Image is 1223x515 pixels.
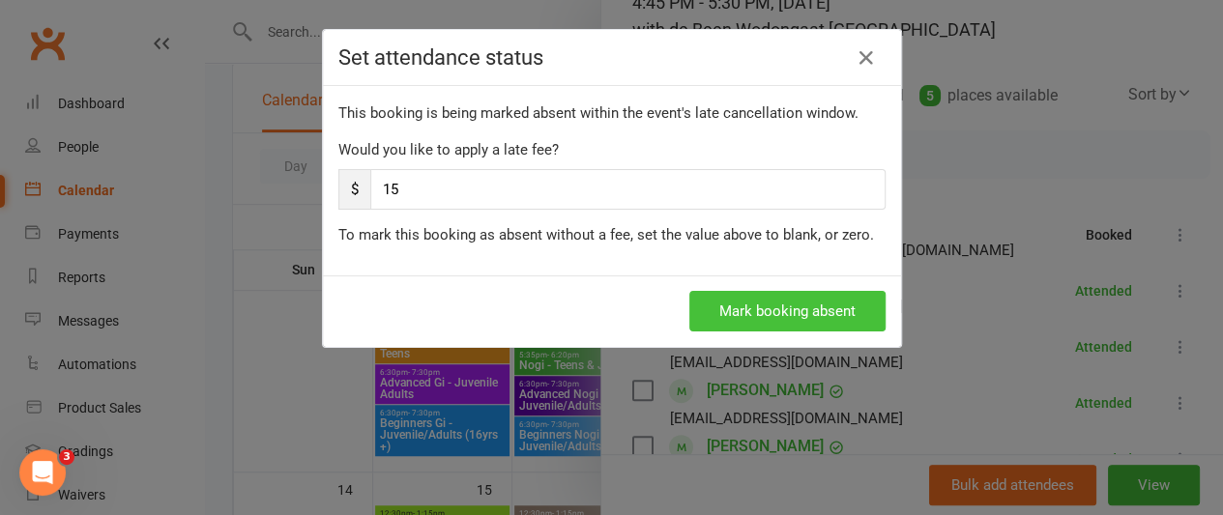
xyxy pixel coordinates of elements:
[338,223,886,246] div: To mark this booking as absent without a fee, set the value above to blank, or zero.
[338,169,370,210] span: $
[19,449,66,496] iframe: Intercom live chat
[851,43,882,73] a: Close
[689,291,886,331] button: Mark booking absent
[338,138,886,161] div: Would you like to apply a late fee?
[59,449,74,465] span: 3
[338,45,886,70] h4: Set attendance status
[338,101,886,125] div: This booking is being marked absent within the event's late cancellation window.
